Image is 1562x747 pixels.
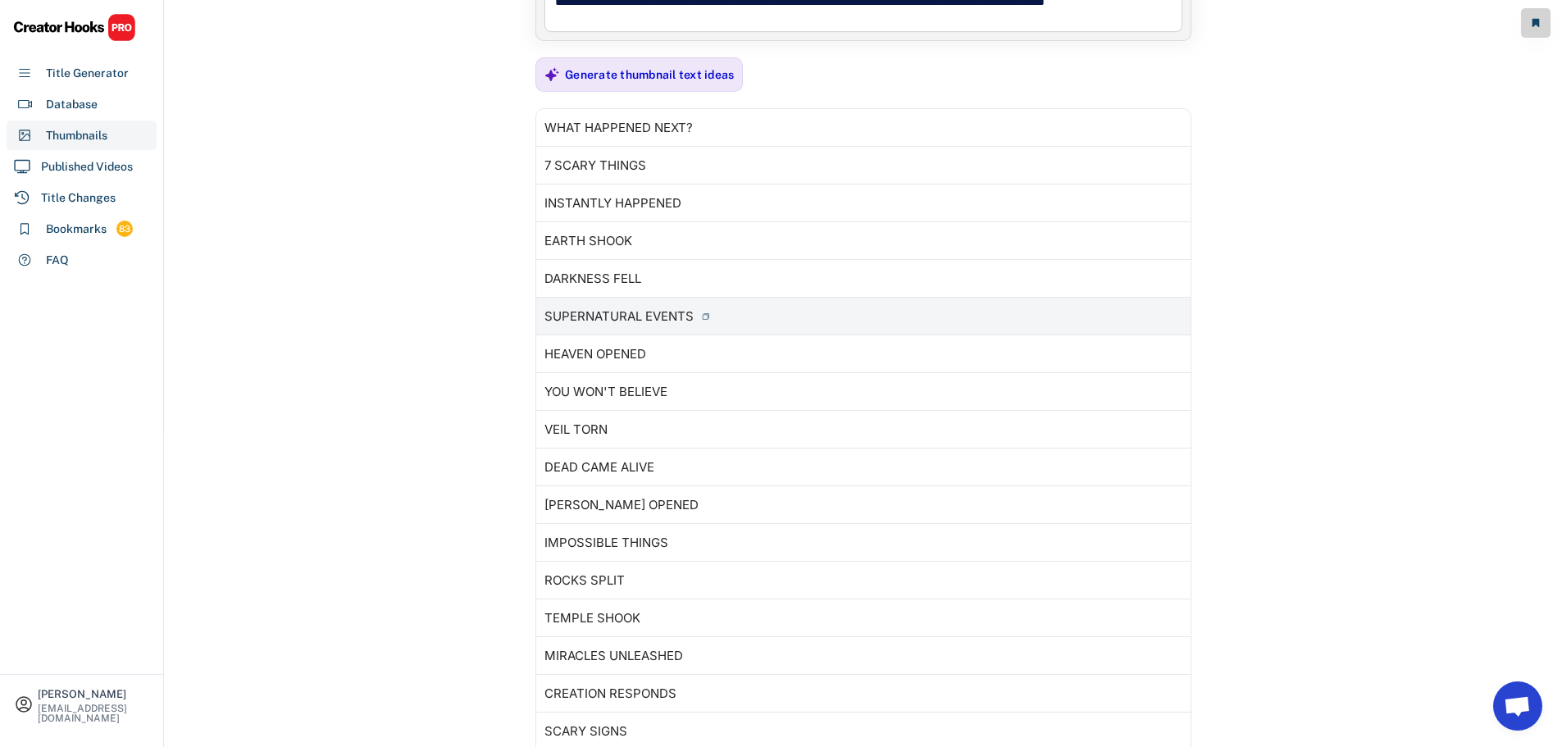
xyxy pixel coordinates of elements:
[565,67,734,82] div: Generate thumbnail text ideas
[544,612,640,625] div: TEMPLE SHOOK
[38,689,149,699] div: [PERSON_NAME]
[544,159,646,172] div: 7 SCARY THINGS
[544,121,693,134] div: WHAT HAPPENED NEXT?
[41,158,133,175] div: Published Videos
[544,687,676,700] div: CREATION RESPONDS
[41,189,116,207] div: Title Changes
[46,252,69,269] div: FAQ
[1493,681,1542,731] a: Open chat
[544,499,699,512] div: [PERSON_NAME] OPENED
[544,649,683,663] div: MIRACLES UNLEASHED
[46,65,129,82] div: Title Generator
[544,725,627,738] div: SCARY SIGNS
[46,127,107,144] div: Thumbnails
[46,221,107,238] div: Bookmarks
[544,235,632,248] div: EARTH SHOOK
[38,704,149,723] div: [EMAIL_ADDRESS][DOMAIN_NAME]
[544,348,646,361] div: HEAVEN OPENED
[544,310,694,323] div: SUPERNATURAL EVENTS
[13,13,136,42] img: CHPRO%20Logo.svg
[544,574,625,587] div: ROCKS SPLIT
[544,461,654,474] div: DEAD CAME ALIVE
[116,222,133,236] div: 83
[544,536,668,549] div: IMPOSSIBLE THINGS
[544,272,641,285] div: DARKNESS FELL
[544,423,608,436] div: VEIL TORN
[544,385,667,399] div: YOU WON'T BELIEVE
[544,197,681,210] div: INSTANTLY HAPPENED
[46,96,98,113] div: Database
